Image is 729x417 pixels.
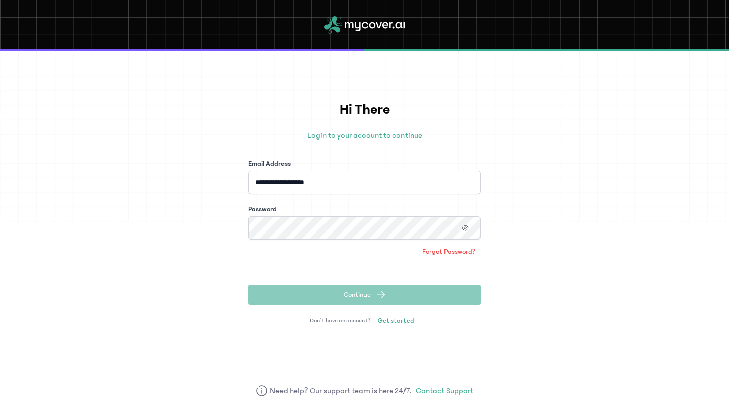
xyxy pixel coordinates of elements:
[378,316,414,326] span: Get started
[248,204,277,214] label: Password
[270,385,412,397] span: Need help? Our support team is here 24/7.
[248,99,481,120] h1: Hi There
[310,317,371,325] span: Don’t have an account?
[248,159,291,169] label: Email Address
[248,285,481,305] button: Continue
[344,290,371,300] span: Continue
[417,244,481,260] a: Forgot Password?
[248,129,481,142] p: Login to your account to continue
[373,313,419,329] a: Get started
[416,385,473,397] a: Contact Support
[422,247,476,257] span: Forgot Password?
